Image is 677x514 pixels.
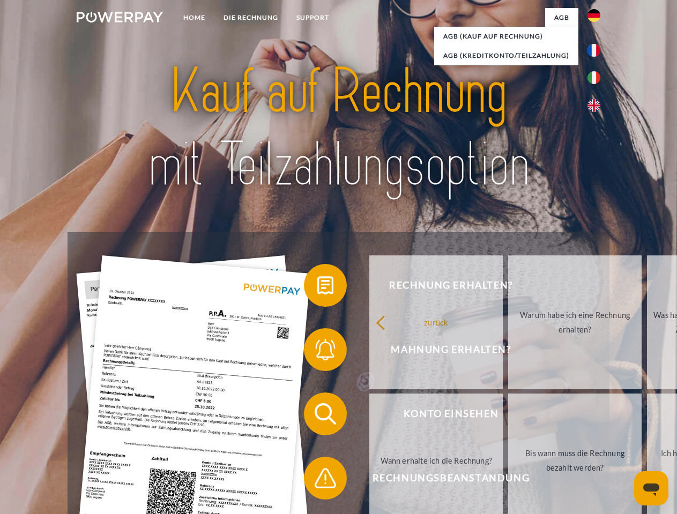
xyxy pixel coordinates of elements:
div: Warum habe ich eine Rechnung erhalten? [515,308,635,337]
a: DIE RECHNUNG [214,8,287,27]
button: Rechnungsbeanstandung [304,457,583,500]
a: AGB (Kauf auf Rechnung) [434,27,578,46]
button: Mahnung erhalten? [304,328,583,371]
a: agb [545,8,578,27]
img: de [587,9,600,22]
a: SUPPORT [287,8,338,27]
div: Bis wann muss die Rechnung bezahlt werden? [515,446,635,475]
div: zurück [376,315,496,329]
button: Konto einsehen [304,392,583,435]
img: title-powerpay_de.svg [102,51,575,205]
iframe: Schaltfläche zum Öffnen des Messaging-Fensters [634,471,668,505]
img: fr [587,44,600,57]
img: qb_bill.svg [312,272,339,299]
img: logo-powerpay-white.svg [77,12,163,22]
div: Wann erhalte ich die Rechnung? [376,453,496,467]
img: qb_warning.svg [312,465,339,492]
img: en [587,99,600,112]
button: Rechnung erhalten? [304,264,583,307]
a: Home [174,8,214,27]
img: it [587,71,600,84]
img: qb_search.svg [312,400,339,427]
a: AGB (Kreditkonto/Teilzahlung) [434,46,578,65]
img: qb_bell.svg [312,336,339,363]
